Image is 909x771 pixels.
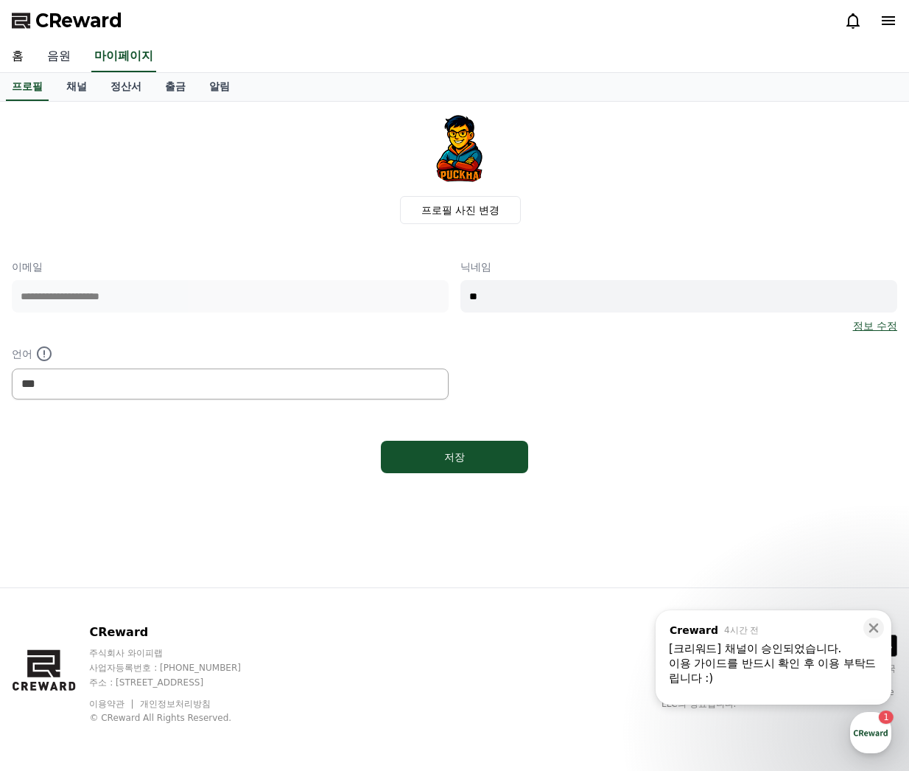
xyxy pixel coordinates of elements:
[135,490,152,502] span: 대화
[381,441,528,473] button: 저장
[35,41,83,72] a: 음원
[89,662,269,674] p: 사업자등록번호 : [PHONE_NUMBER]
[425,114,496,184] img: profile_image
[150,467,155,478] span: 1
[89,712,269,724] p: © CReward All Rights Reserved.
[400,196,522,224] label: 프로필 사진 변경
[197,73,242,101] a: 알림
[4,467,97,504] a: 홈
[91,41,156,72] a: 마이페이지
[89,699,136,709] a: 이용약관
[228,489,245,501] span: 설정
[6,73,49,101] a: 프로필
[190,467,283,504] a: 설정
[55,73,99,101] a: 채널
[460,259,897,274] p: 닉네임
[99,73,153,101] a: 정산서
[410,450,499,464] div: 저장
[12,259,449,274] p: 이메일
[89,647,269,659] p: 주식회사 와이피랩
[12,9,122,32] a: CReward
[12,345,449,363] p: 언어
[97,467,190,504] a: 1대화
[153,73,197,101] a: 출금
[140,699,211,709] a: 개인정보처리방침
[89,677,269,688] p: 주소 : [STREET_ADDRESS]
[89,624,269,641] p: CReward
[46,489,55,501] span: 홈
[853,318,897,333] a: 정보 수정
[35,9,122,32] span: CReward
